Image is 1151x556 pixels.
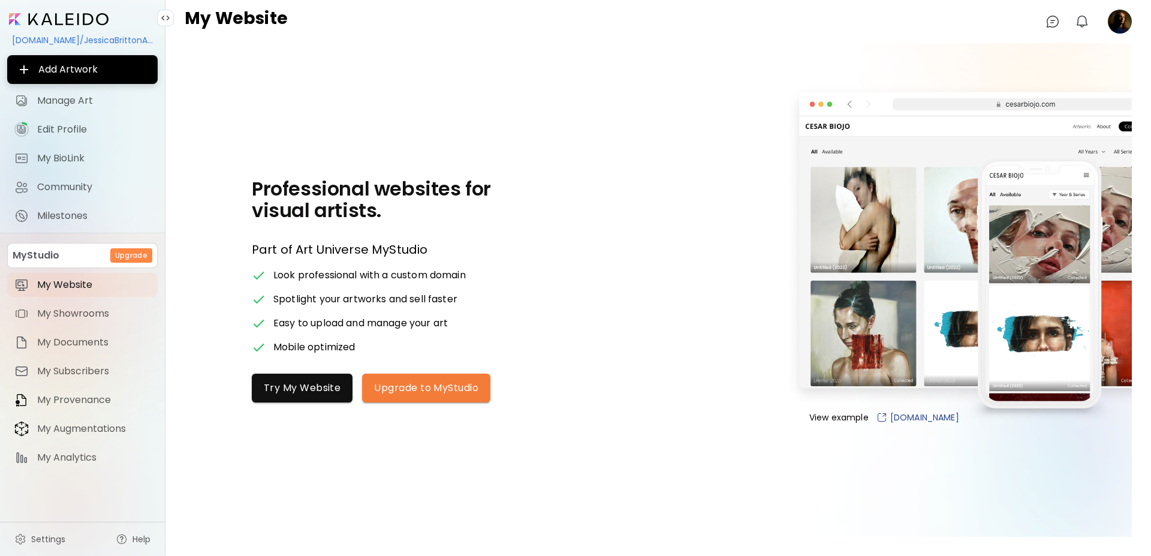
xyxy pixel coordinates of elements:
button: Add Artwork [7,55,158,84]
span: Try My Website [264,381,341,394]
img: bellIcon [1075,14,1089,29]
img: item [14,306,29,321]
img: checkmark [252,268,266,282]
span: Settings [31,533,65,545]
img: item [14,421,29,437]
a: Settings [7,527,73,551]
a: Manage Art iconManage Art [7,89,158,113]
p: Look professional with a custom domain [273,268,466,282]
span: Milestones [37,210,150,222]
a: itemMy Analytics [7,446,158,470]
img: settings [14,533,26,545]
img: item [14,364,29,378]
img: checkmark [252,340,266,354]
button: Upgrade to MyStudio [362,374,490,402]
span: My Showrooms [37,308,150,320]
img: Milestones icon [14,209,29,223]
a: Help [109,527,158,551]
img: myWebsite-example [785,83,1132,407]
p: MyStudio [13,248,59,263]
a: completeMilestones iconMilestones [7,204,158,228]
a: iconcompleteEdit Profile [7,118,158,142]
h4: Part of Art Universe MyStudio [252,241,510,259]
a: itemMy Subscribers [7,359,158,383]
span: My BioLink [37,152,150,164]
h6: Upgrade [115,250,147,261]
p: Mobile optimized [273,340,355,354]
a: completeMy BioLink iconMy BioLink [7,146,158,170]
span: My Documents [37,336,150,348]
a: itemMy Showrooms [7,302,158,326]
span: Community [37,181,150,193]
img: Community icon [14,180,29,194]
a: itemMy Website [7,273,158,297]
img: checkmark [252,316,266,330]
span: Add Artwork [17,62,148,77]
img: item [14,278,29,292]
span: Upgrade to MyStudio [374,381,478,394]
span: Help [132,533,150,545]
h2: Professional websites for visual artists. [252,178,510,221]
img: item [14,393,29,407]
img: help [116,533,128,545]
img: item [14,450,29,465]
span: My Augmentations [37,423,150,435]
span: My Provenance [37,394,150,406]
img: item [14,335,29,350]
a: itemMy Documents [7,330,158,354]
img: My BioLink icon [14,151,29,166]
img: Manage Art icon [14,94,29,108]
span: My Analytics [37,452,150,464]
span: My Website [37,279,150,291]
a: [DOMAIN_NAME] [876,411,959,423]
img: checkmark [252,292,266,306]
span: My Subscribers [37,365,150,377]
a: itemMy Augmentations [7,417,158,441]
img: myWebsite-example [961,158,1117,428]
span: Manage Art [37,95,150,107]
p: Easy to upload and manage your art [273,316,448,330]
p: Spotlight your artworks and sell faster [273,292,457,306]
a: Community iconCommunity [7,175,158,199]
img: collapse [161,13,170,23]
button: Try My Website [252,374,352,402]
div: [DOMAIN_NAME]/JessicaBrittonArt [7,30,158,50]
span: Edit Profile [37,124,150,136]
button: bellIcon [1072,11,1092,32]
p: View example [785,411,1132,423]
h4: My Website [185,10,288,34]
a: itemMy Provenance [7,388,158,412]
img: chatIcon [1045,14,1060,29]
